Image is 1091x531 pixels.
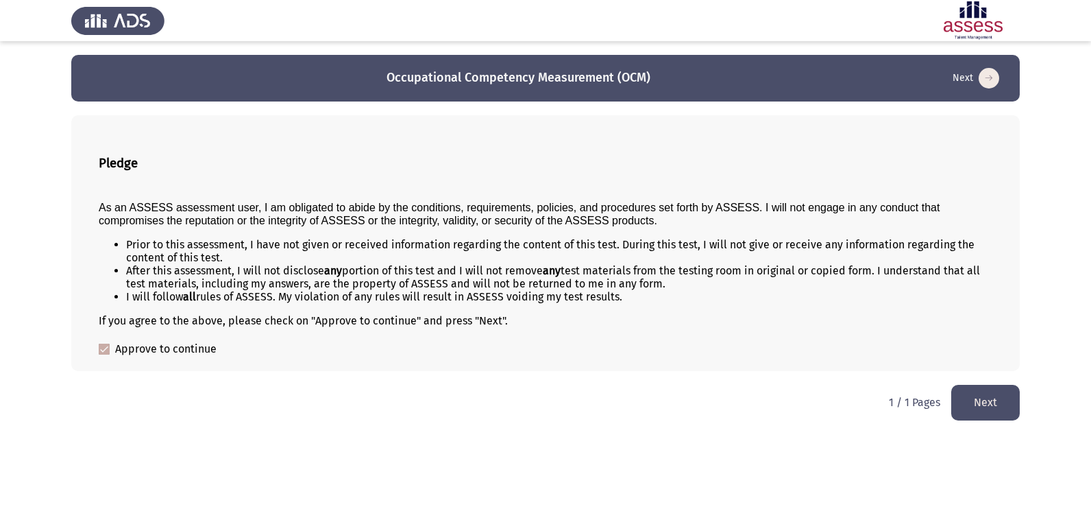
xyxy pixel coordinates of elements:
img: Assessment logo of OCM R1 ASSESS [927,1,1020,40]
b: any [543,264,561,277]
b: Pledge [99,156,138,171]
div: If you agree to the above, please check on "Approve to continue" and press "Next". [99,314,992,327]
li: After this assessment, I will not disclose portion of this test and I will not remove test materi... [126,264,992,290]
h3: Occupational Competency Measurement (OCM) [387,69,650,86]
b: all [183,290,196,303]
b: any [324,264,342,277]
img: Assess Talent Management logo [71,1,164,40]
li: Prior to this assessment, I have not given or received information regarding the content of this ... [126,238,992,264]
p: 1 / 1 Pages [889,396,940,409]
span: Approve to continue [115,341,217,357]
li: I will follow rules of ASSESS. My violation of any rules will result in ASSESS voiding my test re... [126,290,992,303]
button: load next page [951,385,1020,420]
span: As an ASSESS assessment user, I am obligated to abide by the conditions, requirements, policies, ... [99,202,940,226]
button: load next page [948,67,1003,89]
